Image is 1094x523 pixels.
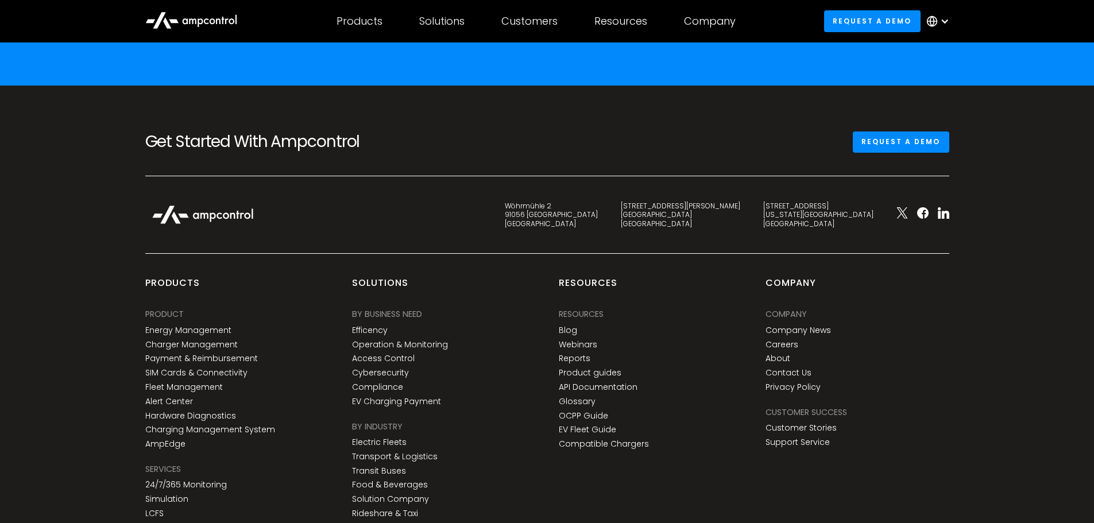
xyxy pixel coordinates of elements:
[352,420,403,433] div: BY INDUSTRY
[766,326,831,335] a: Company News
[594,15,647,28] div: Resources
[352,437,407,447] a: Electric Fleets
[352,509,418,518] a: Rideshare & Taxi
[352,466,406,476] a: Transit Buses
[763,202,873,228] div: [STREET_ADDRESS] [US_STATE][GEOGRAPHIC_DATA] [GEOGRAPHIC_DATA]
[145,326,231,335] a: Energy Management
[559,411,608,421] a: OCPP Guide
[684,15,736,28] div: Company
[766,308,807,320] div: Company
[352,397,441,406] a: EV Charging Payment
[352,326,388,335] a: Efficency
[352,354,415,363] a: Access Control
[559,277,617,299] div: Resources
[853,131,949,153] a: Request a demo
[145,199,260,230] img: Ampcontrol Logo
[352,340,448,350] a: Operation & Monitoring
[352,480,428,490] a: Food & Beverages
[337,15,382,28] div: Products
[145,480,227,490] a: 24/7/365 Monitoring
[766,423,837,433] a: Customer Stories
[352,382,403,392] a: Compliance
[559,308,604,320] div: Resources
[145,439,185,449] a: AmpEdge
[766,437,830,447] a: Support Service
[145,411,236,421] a: Hardware Diagnostics
[352,277,408,299] div: Solutions
[352,452,438,462] a: Transport & Logistics
[145,494,188,504] a: Simulation
[145,132,398,152] h2: Get Started With Ampcontrol
[766,382,821,392] a: Privacy Policy
[145,382,223,392] a: Fleet Management
[766,354,790,363] a: About
[559,397,596,406] a: Glossary
[145,308,184,320] div: PRODUCT
[559,354,590,363] a: Reports
[559,425,616,435] a: EV Fleet Guide
[766,340,798,350] a: Careers
[145,340,238,350] a: Charger Management
[559,340,597,350] a: Webinars
[145,277,200,299] div: products
[824,10,921,32] a: Request a demo
[621,202,740,228] div: [STREET_ADDRESS][PERSON_NAME] [GEOGRAPHIC_DATA] [GEOGRAPHIC_DATA]
[352,308,422,320] div: BY BUSINESS NEED
[145,509,164,518] a: LCFS
[766,277,816,299] div: Company
[419,15,465,28] div: Solutions
[766,406,847,419] div: Customer success
[501,15,558,28] div: Customers
[559,439,649,449] a: Compatible Chargers
[352,368,409,378] a: Cybersecurity
[559,326,577,335] a: Blog
[352,494,429,504] a: Solution Company
[559,382,637,392] a: API Documentation
[559,368,621,378] a: Product guides
[505,202,598,228] div: Wöhrmühle 2 91056 [GEOGRAPHIC_DATA] [GEOGRAPHIC_DATA]
[145,397,193,406] a: Alert Center
[145,354,258,363] a: Payment & Reimbursement
[766,368,811,378] a: Contact Us
[145,463,181,475] div: SERVICES
[145,368,248,378] a: SIM Cards & Connectivity
[145,425,275,435] a: Charging Management System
